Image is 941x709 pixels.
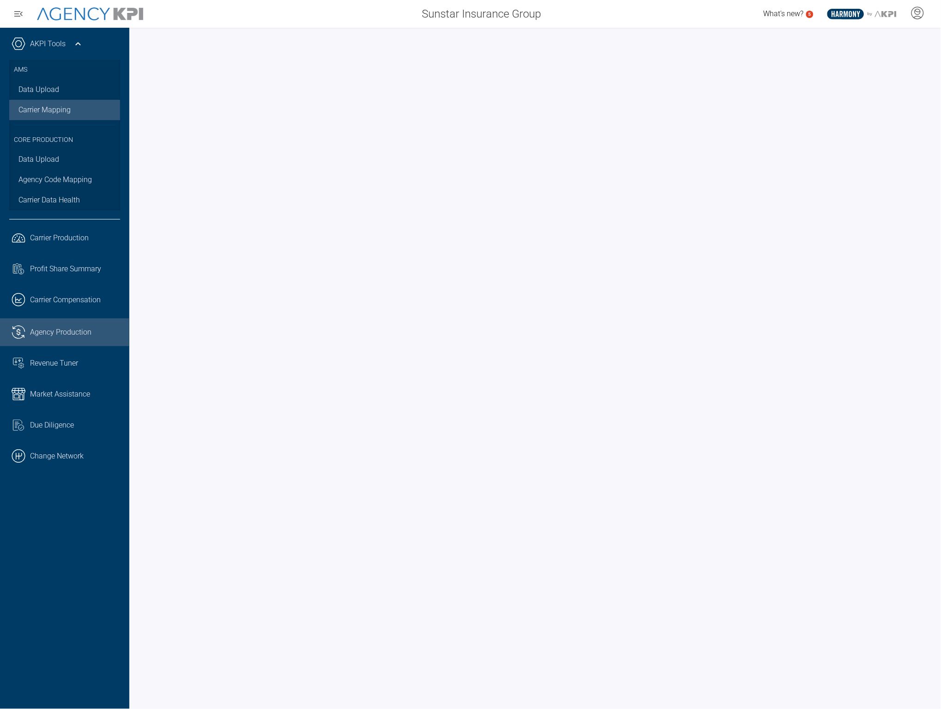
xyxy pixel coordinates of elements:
[30,232,89,244] span: Carrier Production
[30,327,91,338] span: Agency Production
[30,263,101,275] span: Profit Share Summary
[14,125,115,150] h3: Core Production
[9,100,120,120] a: Carrier Mapping
[30,389,90,400] span: Market Assistance
[18,195,80,206] span: Carrier Data Health
[9,79,120,100] a: Data Upload
[30,358,78,369] span: Revenue Tuner
[37,7,143,21] img: AgencyKPI
[808,12,811,17] text: 5
[14,60,115,79] h3: AMS
[806,11,814,18] a: 5
[30,38,66,49] a: AKPI Tools
[422,6,541,22] span: Sunstar Insurance Group
[9,149,120,170] a: Data Upload
[30,420,74,431] span: Due Diligence
[9,190,120,210] a: Carrier Data Health
[9,170,120,190] a: Agency Code Mapping
[30,294,101,306] span: Carrier Compensation
[764,9,804,18] span: What's new?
